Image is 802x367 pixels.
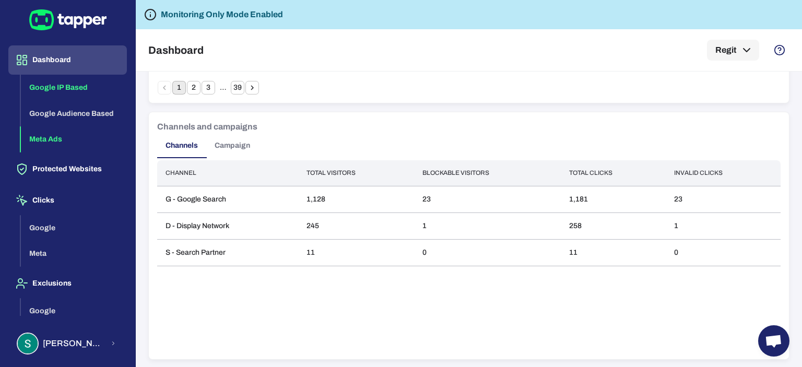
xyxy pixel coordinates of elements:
button: page 1 [172,81,186,94]
button: Exclusions [8,269,127,298]
td: 1 [666,212,781,239]
button: Go to page 2 [187,81,200,94]
img: Stuart Parkin [18,334,38,353]
td: 258 [561,212,666,239]
button: Go to next page [245,81,259,94]
h6: Channels and campaigns [157,121,257,133]
th: Channel [157,160,298,186]
h5: Dashboard [148,44,204,56]
button: Protected Websites [8,155,127,184]
button: Google Audience Based [21,101,127,127]
nav: pagination navigation [157,81,260,94]
button: Meta [21,241,127,267]
button: Channels [157,133,206,158]
a: Exclusions [8,278,127,287]
td: 23 [666,186,781,212]
button: Google [21,215,127,241]
td: G - Google Search [157,186,298,212]
a: Dashboard [8,55,127,64]
button: Clicks [8,186,127,215]
button: Go to page 3 [202,81,215,94]
button: Dashboard [8,45,127,75]
button: Stuart Parkin[PERSON_NAME] [PERSON_NAME] [8,328,127,359]
button: Google [21,298,127,324]
a: Google Audience Based [21,108,127,117]
th: Blockable visitors [414,160,561,186]
a: Meta [21,248,127,257]
td: 1,181 [561,186,666,212]
th: Total clicks [561,160,666,186]
div: Open chat [758,325,789,357]
td: S - Search Partner [157,239,298,266]
td: 11 [561,239,666,266]
th: Total visitors [298,160,414,186]
td: 1,128 [298,186,414,212]
button: Go to page 39 [231,81,244,94]
td: 245 [298,212,414,239]
div: … [216,83,230,92]
th: Invalid clicks [666,160,781,186]
h6: Monitoring Only Mode Enabled [161,8,283,21]
td: 23 [414,186,561,212]
td: 0 [666,239,781,266]
button: Regit [707,40,759,61]
td: 11 [298,239,414,266]
a: Google IP Based [21,82,127,91]
td: 1 [414,212,561,239]
a: Clicks [8,195,127,204]
svg: Tapper is not blocking any fraudulent activity for this domain [144,8,157,21]
a: Google [21,222,127,231]
button: Campaign [206,133,258,158]
td: D - Display Network [157,212,298,239]
a: Protected Websites [8,164,127,173]
a: Meta Ads [21,134,127,143]
a: Google [21,305,127,314]
td: 0 [414,239,561,266]
button: Meta Ads [21,126,127,152]
button: Google IP Based [21,75,127,101]
span: [PERSON_NAME] [PERSON_NAME] [43,338,104,349]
